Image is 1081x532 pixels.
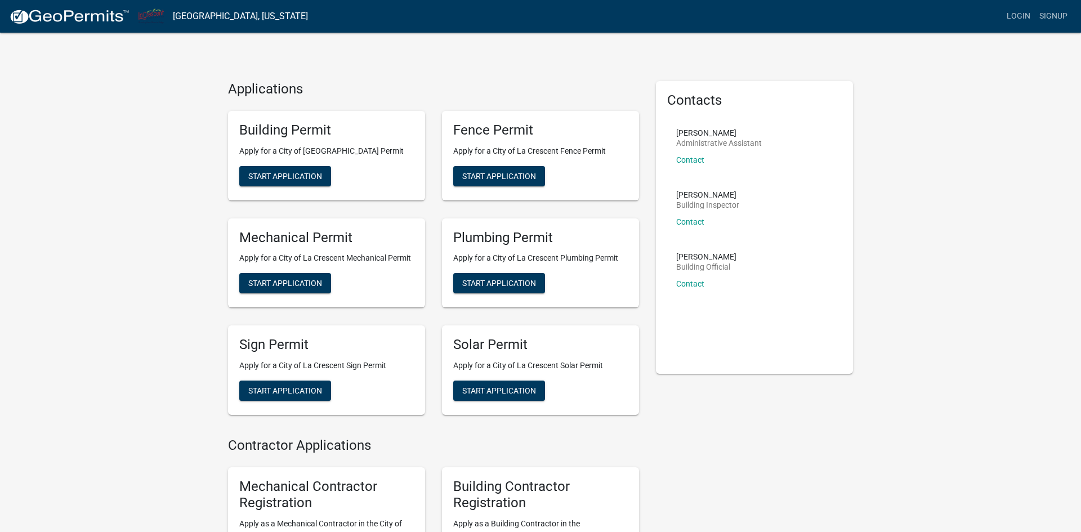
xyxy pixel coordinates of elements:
button: Start Application [453,381,545,401]
span: Start Application [462,171,536,180]
button: Start Application [239,166,331,186]
a: Contact [676,155,704,164]
h5: Mechanical Contractor Registration [239,479,414,511]
button: Start Application [453,273,545,293]
p: [PERSON_NAME] [676,191,739,199]
p: Apply for a City of La Crescent Mechanical Permit [239,252,414,264]
p: Apply for a City of La Crescent Plumbing Permit [453,252,628,264]
h5: Solar Permit [453,337,628,353]
h5: Fence Permit [453,122,628,138]
p: Building Official [676,263,736,271]
span: Start Application [462,279,536,288]
p: [PERSON_NAME] [676,129,762,137]
h5: Building Permit [239,122,414,138]
p: Apply for a City of La Crescent Fence Permit [453,145,628,157]
h5: Building Contractor Registration [453,479,628,511]
h5: Mechanical Permit [239,230,414,246]
p: [PERSON_NAME] [676,253,736,261]
span: Start Application [248,386,322,395]
a: Login [1002,6,1035,27]
img: City of La Crescent, Minnesota [139,8,164,24]
p: Apply for a City of La Crescent Solar Permit [453,360,628,372]
span: Start Application [248,171,322,180]
wm-workflow-list-section: Applications [228,81,639,424]
h5: Plumbing Permit [453,230,628,246]
p: Building Inspector [676,201,739,209]
button: Start Application [453,166,545,186]
button: Start Application [239,381,331,401]
a: [GEOGRAPHIC_DATA], [US_STATE] [173,7,308,26]
h5: Contacts [667,92,842,109]
h5: Sign Permit [239,337,414,353]
p: Apply for a City of La Crescent Sign Permit [239,360,414,372]
a: Contact [676,279,704,288]
span: Start Application [248,279,322,288]
h4: Contractor Applications [228,437,639,454]
p: Administrative Assistant [676,139,762,147]
span: Start Application [462,386,536,395]
p: Apply for a City of [GEOGRAPHIC_DATA] Permit [239,145,414,157]
h4: Applications [228,81,639,97]
button: Start Application [239,273,331,293]
a: Contact [676,217,704,226]
a: Signup [1035,6,1072,27]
